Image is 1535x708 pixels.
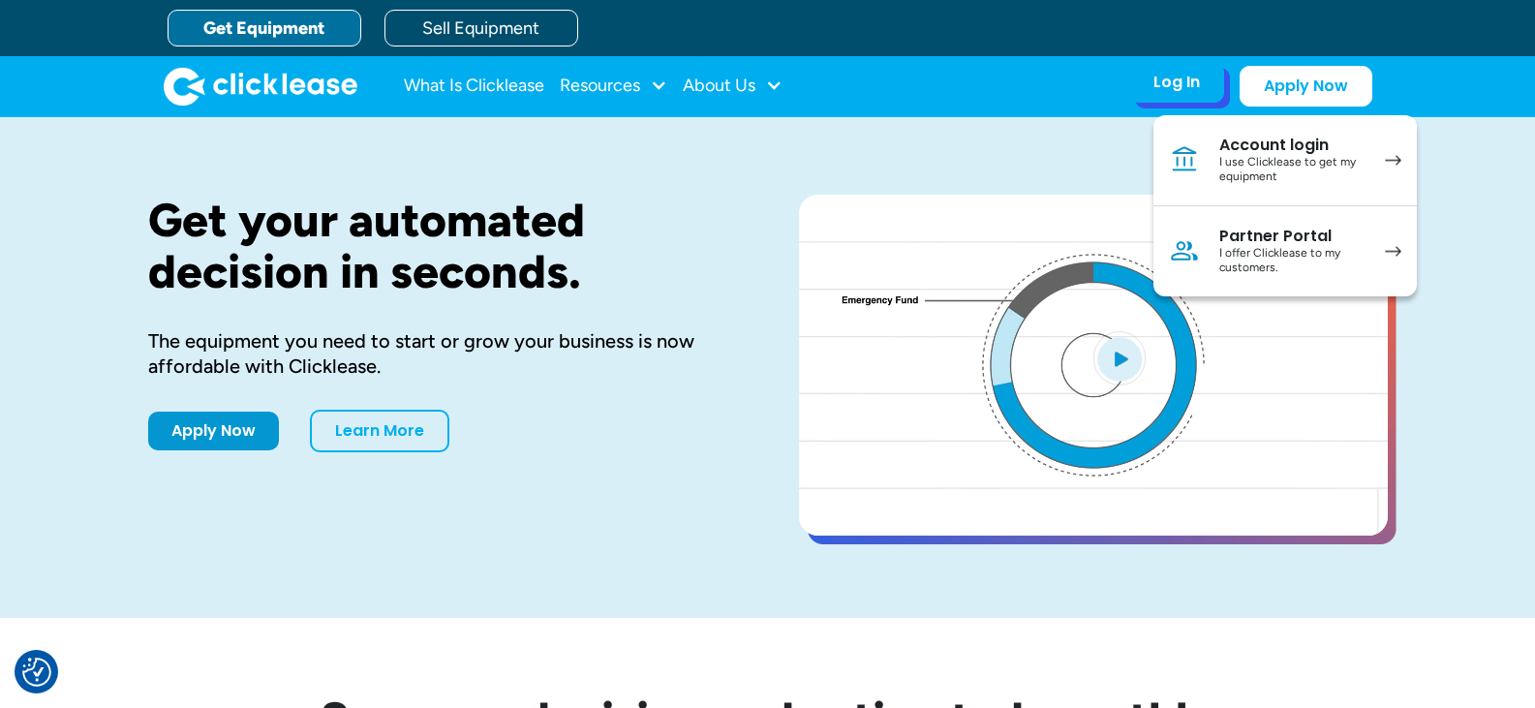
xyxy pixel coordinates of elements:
[1219,227,1366,246] div: Partner Portal
[1153,206,1417,296] a: Partner PortalI offer Clicklease to my customers.
[1153,115,1417,206] a: Account loginI use Clicklease to get my equipment
[22,658,51,687] img: Revisit consent button
[1219,246,1366,276] div: I offer Clicklease to my customers.
[1240,66,1372,107] a: Apply Now
[1153,115,1417,296] nav: Log In
[560,67,667,106] div: Resources
[1153,73,1200,92] div: Log In
[1219,155,1366,185] div: I use Clicklease to get my equipment
[683,67,783,106] div: About Us
[164,67,357,106] a: home
[168,10,361,46] a: Get Equipment
[148,412,279,450] a: Apply Now
[310,410,449,452] a: Learn More
[148,328,737,379] div: The equipment you need to start or grow your business is now affordable with Clicklease.
[799,195,1388,536] a: open lightbox
[1385,155,1401,166] img: arrow
[1169,144,1200,175] img: Bank icon
[404,67,544,106] a: What Is Clicklease
[148,195,737,297] h1: Get your automated decision in seconds.
[22,658,51,687] button: Consent Preferences
[1219,136,1366,155] div: Account login
[384,10,578,46] a: Sell Equipment
[1385,246,1401,257] img: arrow
[164,67,357,106] img: Clicklease logo
[1093,331,1146,385] img: Blue play button logo on a light blue circular background
[1169,235,1200,266] img: Person icon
